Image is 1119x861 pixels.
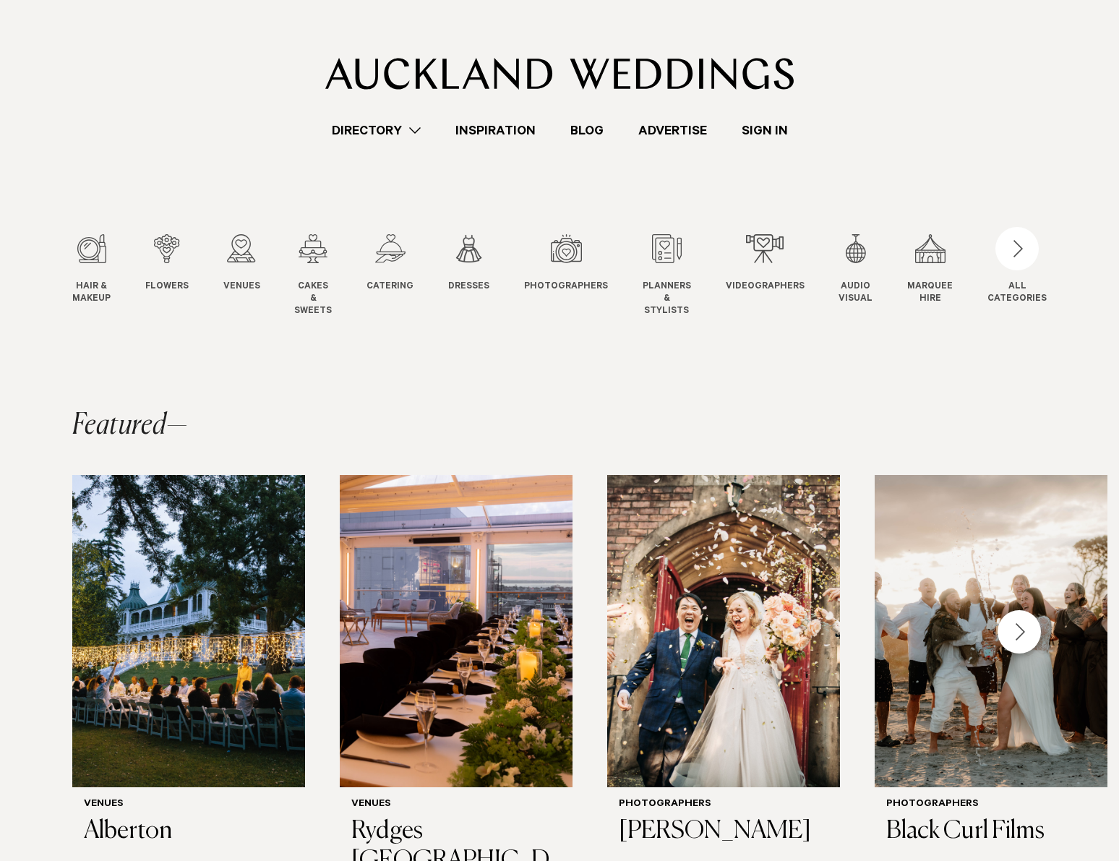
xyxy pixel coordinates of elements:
[839,234,873,306] a: Audio Visual
[294,234,332,317] a: Cakes & Sweets
[839,281,873,306] span: Audio Visual
[907,281,953,306] span: Marquee Hire
[448,281,489,294] span: Dresses
[340,475,573,787] img: Auckland Weddings Venues | Rydges Auckland
[145,234,218,317] swiper-slide: 2 / 12
[886,799,1096,811] h6: Photographers
[294,281,332,317] span: Cakes & Sweets
[619,817,828,847] h3: [PERSON_NAME]
[907,234,953,306] a: Marquee Hire
[553,121,621,140] a: Blog
[726,234,805,294] a: Videographers
[72,281,111,306] span: Hair & Makeup
[724,121,805,140] a: Sign In
[619,799,828,811] h6: Photographers
[643,234,691,317] a: Planners & Stylists
[839,234,901,317] swiper-slide: 10 / 12
[875,475,1107,858] a: Auckland Weddings Photographers | Black Curl Films Photographers Black Curl Films
[987,281,1047,306] div: ALL CATEGORIES
[145,281,189,294] span: Flowers
[987,234,1047,302] button: ALLCATEGORIES
[448,234,518,317] swiper-slide: 6 / 12
[366,281,413,294] span: Catering
[886,817,1096,847] h3: Black Curl Films
[448,234,489,294] a: Dresses
[643,281,691,317] span: Planners & Stylists
[607,475,840,787] img: Auckland Weddings Photographers | Zahn
[72,234,140,317] swiper-slide: 1 / 12
[524,281,608,294] span: Photographers
[84,817,293,847] h3: Alberton
[314,121,438,140] a: Directory
[524,234,637,317] swiper-slide: 7 / 12
[907,234,982,317] swiper-slide: 11 / 12
[607,475,840,858] a: Auckland Weddings Photographers | Zahn Photographers [PERSON_NAME]
[72,475,305,787] img: Fairy lights wedding reception
[223,234,289,317] swiper-slide: 3 / 12
[223,281,260,294] span: Venues
[643,234,720,317] swiper-slide: 8 / 12
[72,234,111,306] a: Hair & Makeup
[84,799,293,811] h6: Venues
[366,234,442,317] swiper-slide: 5 / 12
[223,234,260,294] a: Venues
[366,234,413,294] a: Catering
[294,234,361,317] swiper-slide: 4 / 12
[72,475,305,858] a: Fairy lights wedding reception Venues Alberton
[621,121,724,140] a: Advertise
[438,121,553,140] a: Inspiration
[875,475,1107,787] img: Auckland Weddings Photographers | Black Curl Films
[351,799,561,811] h6: Venues
[325,58,794,90] img: Auckland Weddings Logo
[524,234,608,294] a: Photographers
[726,281,805,294] span: Videographers
[72,411,188,440] h2: Featured
[145,234,189,294] a: Flowers
[726,234,833,317] swiper-slide: 9 / 12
